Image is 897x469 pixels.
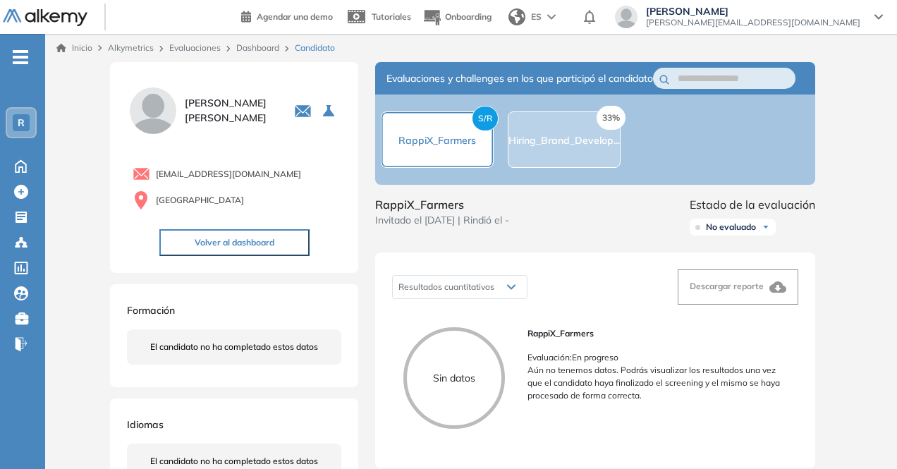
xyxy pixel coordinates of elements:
[185,96,277,126] span: [PERSON_NAME] [PERSON_NAME]
[398,134,476,147] span: RappiX_Farmers
[375,196,509,213] span: RappiX_Farmers
[108,42,154,53] span: Alkymetrics
[422,2,492,32] button: Onboarding
[527,364,787,402] p: Aún no tenemos datos. Podrás visualizar los resultados una vez que el candidato haya finalizado e...
[56,42,92,54] a: Inicio
[678,269,798,305] button: Descargar reporte
[508,8,525,25] img: world
[531,11,542,23] span: ES
[597,106,626,130] span: 33%
[156,194,244,207] span: [GEOGRAPHIC_DATA]
[127,85,179,137] img: PROFILE_MENU_LOGO_USER
[445,11,492,22] span: Onboarding
[706,221,756,233] span: No evaluado
[159,229,310,256] button: Volver al dashboard
[646,17,860,28] span: [PERSON_NAME][EMAIL_ADDRESS][DOMAIN_NAME]
[295,42,335,54] span: Candidato
[646,6,860,17] span: [PERSON_NAME]
[386,71,653,86] span: Evaluaciones y challenges en los que participó el candidato
[150,455,318,468] span: El candidato no ha completado estos datos
[372,11,411,22] span: Tutoriales
[13,56,28,59] i: -
[527,351,787,364] p: Evaluación : En progreso
[472,106,499,131] span: S/R
[690,196,815,213] span: Estado de la evaluación
[547,14,556,20] img: arrow
[375,213,509,228] span: Invitado el [DATE] | Rindió el -
[127,304,175,317] span: Formación
[257,11,333,22] span: Agendar una demo
[398,281,494,292] span: Resultados cuantitativos
[236,42,279,53] a: Dashboard
[690,281,764,291] span: Descargar reporte
[527,327,787,340] span: RappiX_Farmers
[150,341,318,353] span: El candidato no ha completado estos datos
[407,371,501,386] p: Sin datos
[508,134,620,147] span: Hiring_Brand_Develop...
[241,7,333,24] a: Agendar una demo
[127,418,164,431] span: Idiomas
[3,9,87,27] img: Logo
[762,223,770,231] img: Ícono de flecha
[18,117,25,128] span: R
[156,168,301,181] span: [EMAIL_ADDRESS][DOMAIN_NAME]
[169,42,221,53] a: Evaluaciones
